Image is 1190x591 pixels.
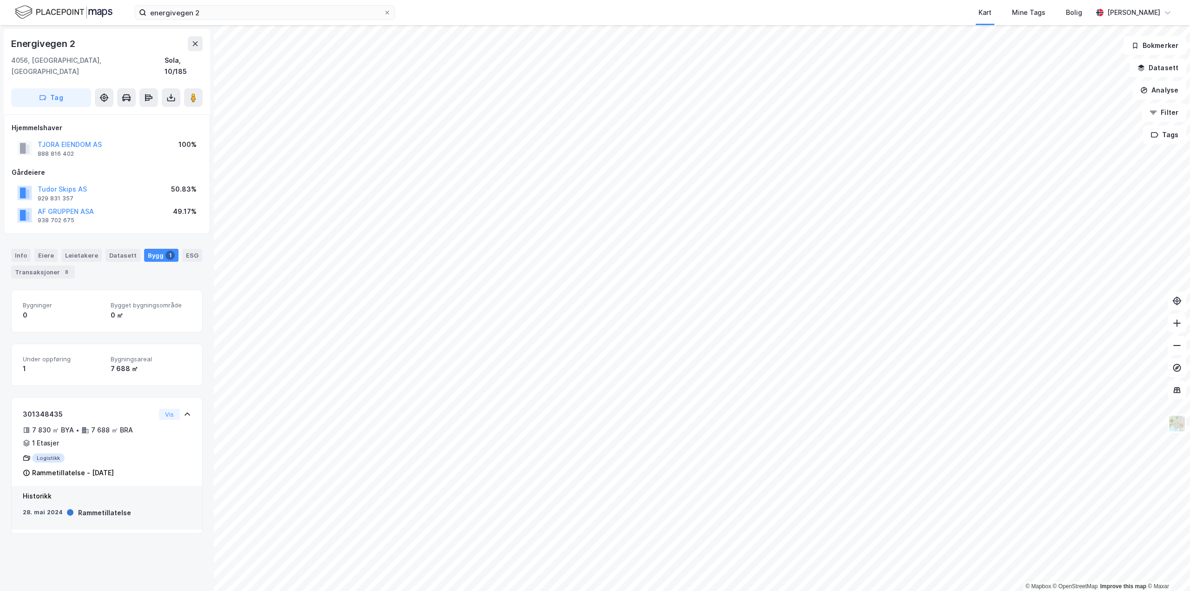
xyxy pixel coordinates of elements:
[978,7,992,18] div: Kart
[1100,583,1146,590] a: Improve this map
[111,355,191,363] span: Bygningsareal
[159,409,180,420] button: Vis
[12,167,202,178] div: Gårdeiere
[23,409,155,420] div: 301348435
[1132,81,1186,100] button: Analyse
[32,438,59,449] div: 1 Etasjer
[23,301,103,309] span: Bygninger
[23,508,63,517] div: 28. mai 2024
[106,249,140,262] div: Datasett
[1107,7,1160,18] div: [PERSON_NAME]
[23,310,103,321] div: 0
[1142,103,1186,122] button: Filter
[23,363,103,374] div: 1
[173,206,197,217] div: 49.17%
[38,150,74,158] div: 888 816 402
[11,88,91,107] button: Tag
[1143,126,1186,144] button: Tags
[182,249,202,262] div: ESG
[1130,59,1186,77] button: Datasett
[62,267,71,277] div: 8
[178,139,197,150] div: 100%
[38,217,74,224] div: 938 702 675
[165,251,175,260] div: 1
[171,184,197,195] div: 50.83%
[34,249,58,262] div: Eiere
[1144,546,1190,591] iframe: Chat Widget
[1025,583,1051,590] a: Mapbox
[76,426,79,434] div: •
[11,249,31,262] div: Info
[144,249,178,262] div: Bygg
[1053,583,1098,590] a: OpenStreetMap
[111,363,191,374] div: 7 688 ㎡
[111,301,191,309] span: Bygget bygningsområde
[111,310,191,321] div: 0 ㎡
[32,467,114,478] div: Rammetillatelse - [DATE]
[1012,7,1045,18] div: Mine Tags
[23,355,103,363] span: Under oppføring
[23,491,191,502] div: Historikk
[11,55,165,77] div: 4056, [GEOGRAPHIC_DATA], [GEOGRAPHIC_DATA]
[78,507,131,518] div: Rammetillatelse
[61,249,102,262] div: Leietakere
[32,425,74,436] div: 7 830 ㎡ BYA
[1124,36,1186,55] button: Bokmerker
[1168,415,1186,432] img: Z
[146,6,383,20] input: Søk på adresse, matrikkel, gårdeiere, leietakere eller personer
[11,36,77,51] div: Energivegen 2
[1066,7,1082,18] div: Bolig
[165,55,203,77] div: Sola, 10/185
[11,266,75,279] div: Transaksjoner
[12,122,202,133] div: Hjemmelshaver
[15,4,112,20] img: logo.f888ab2527a4732fd821a326f86c7f29.svg
[38,195,73,202] div: 929 831 357
[91,425,133,436] div: 7 688 ㎡ BRA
